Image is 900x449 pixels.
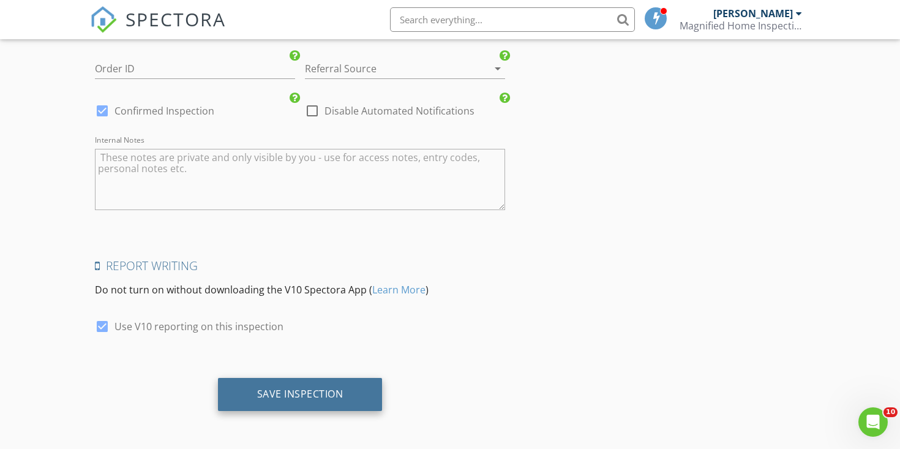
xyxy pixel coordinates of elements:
[883,407,898,417] span: 10
[390,7,635,32] input: Search everything...
[490,61,505,76] i: arrow_drop_down
[95,282,505,297] p: Do not turn on without downloading the V10 Spectora App ( )
[90,17,226,42] a: SPECTORA
[95,149,505,210] textarea: Internal Notes
[126,6,226,32] span: SPECTORA
[324,105,474,117] label: Disable Automated Notifications
[680,20,802,32] div: Magnified Home Inspections
[114,105,214,117] label: Confirmed Inspection
[95,258,505,274] h4: Report Writing
[90,6,117,33] img: The Best Home Inspection Software - Spectora
[372,283,426,296] a: Learn More
[713,7,793,20] div: [PERSON_NAME]
[114,320,283,333] label: Use V10 reporting on this inspection
[257,388,343,400] div: Save Inspection
[858,407,888,437] iframe: Intercom live chat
